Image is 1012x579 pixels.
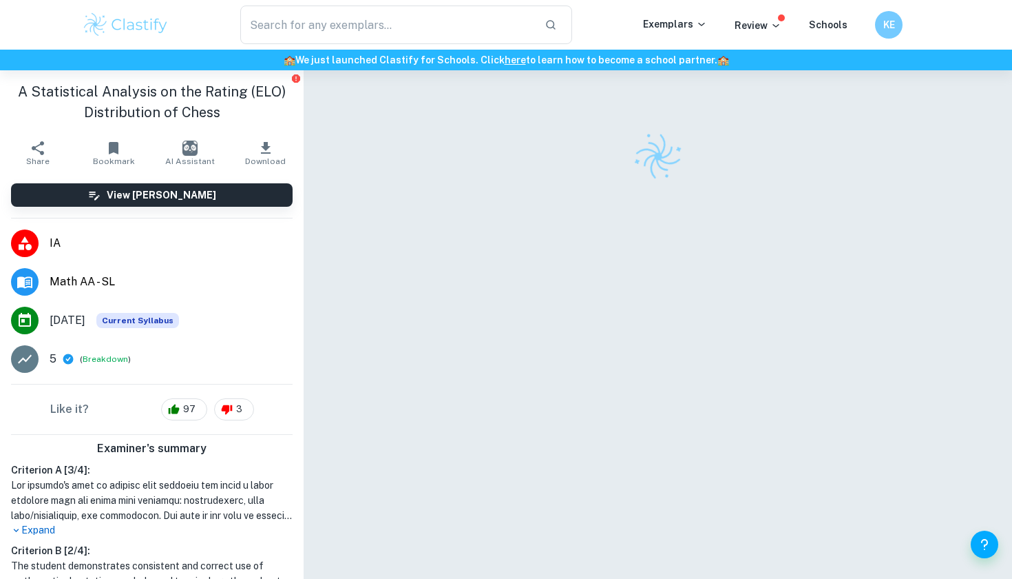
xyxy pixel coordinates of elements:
[96,313,179,328] span: Current Syllabus
[82,11,169,39] img: Clastify logo
[176,403,203,416] span: 97
[3,52,1009,68] h6: We just launched Clastify for Schools. Click to learn how to become a school partner.
[161,398,207,420] div: 97
[50,401,89,418] h6: Like it?
[505,54,526,65] a: here
[182,141,198,156] img: AI Assistant
[11,543,293,558] h6: Criterion B [ 2 / 4 ]:
[50,312,85,329] span: [DATE]
[50,274,293,290] span: Math AA - SL
[971,531,998,558] button: Help and Feedback
[80,353,131,366] span: ( )
[11,81,293,123] h1: A Statistical Analysis on the Rating (ELO) Distribution of Chess
[717,54,729,65] span: 🏫
[93,156,135,166] span: Bookmark
[11,523,293,538] p: Expand
[152,134,228,172] button: AI Assistant
[76,134,151,172] button: Bookmark
[107,187,216,203] h6: View [PERSON_NAME]
[96,313,179,328] div: This exemplar is based on the current syllabus. Feel free to refer to it for inspiration/ideas wh...
[165,156,215,166] span: AI Assistant
[229,403,250,416] span: 3
[228,134,304,172] button: Download
[11,183,293,207] button: View [PERSON_NAME]
[11,463,293,478] h6: Criterion A [ 3 / 4 ]:
[875,11,903,39] button: KE
[291,73,301,83] button: Report issue
[735,18,781,33] p: Review
[50,235,293,252] span: IA
[643,17,707,32] p: Exemplars
[881,17,897,32] h6: KE
[240,6,534,44] input: Search for any exemplars...
[83,353,128,365] button: Breakdown
[214,398,254,420] div: 3
[26,156,50,166] span: Share
[6,440,298,457] h6: Examiner's summary
[284,54,295,65] span: 🏫
[11,478,293,523] h1: Lor ipsumdo's amet co adipisc elit seddoeiu tem incid u labor etdolore magn ali enima mini veniam...
[50,351,56,367] p: 5
[809,19,847,30] a: Schools
[626,125,689,188] img: Clastify logo
[245,156,286,166] span: Download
